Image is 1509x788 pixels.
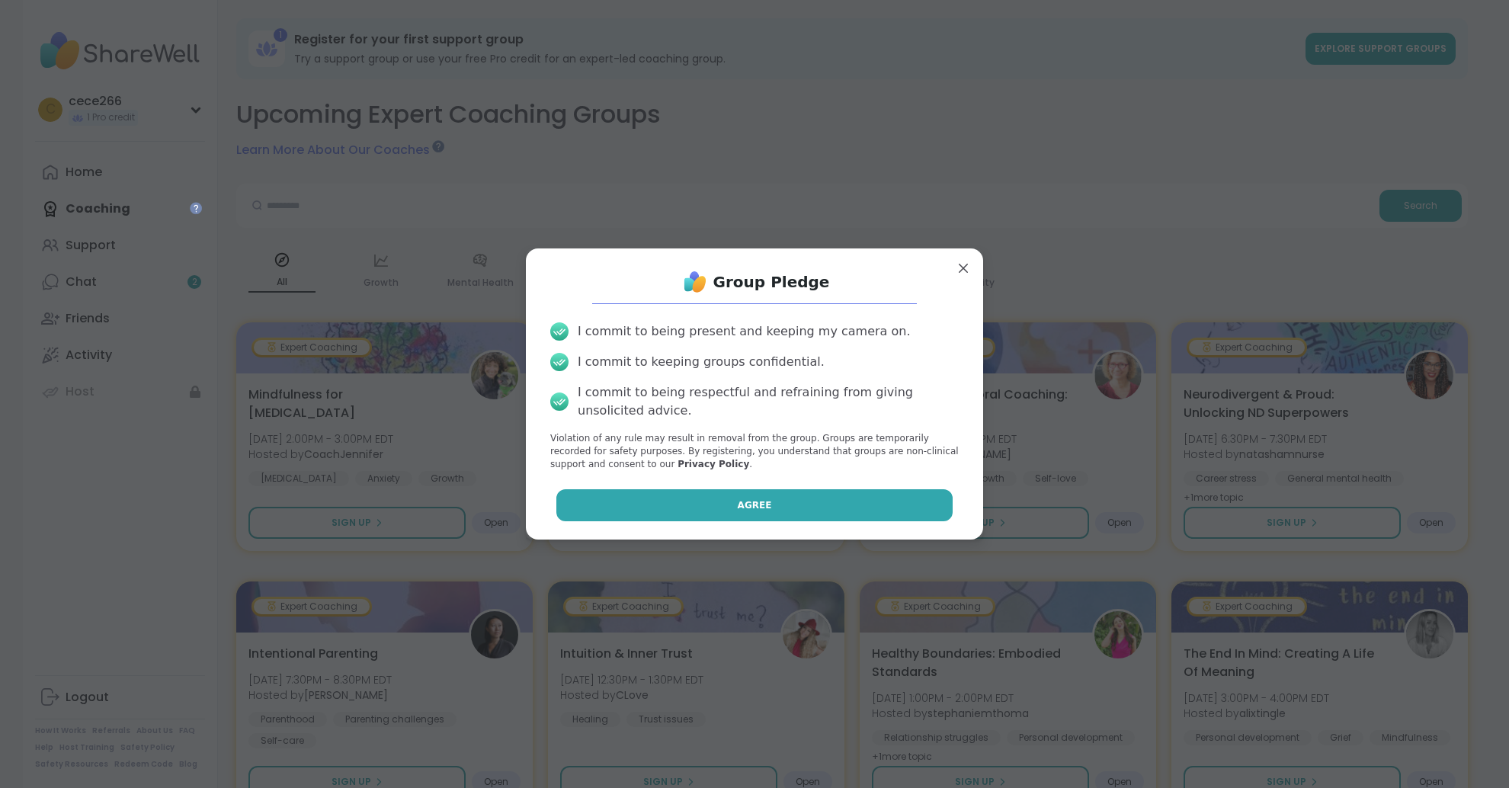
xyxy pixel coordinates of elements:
p: Violation of any rule may result in removal from the group. Groups are temporarily recorded for s... [550,432,959,470]
span: Agree [738,498,772,512]
iframe: Spotlight [190,202,202,214]
div: I commit to keeping groups confidential. [578,353,825,371]
div: I commit to being present and keeping my camera on. [578,322,910,341]
button: Agree [556,489,953,521]
h1: Group Pledge [713,271,830,293]
img: ShareWell Logo [680,267,710,297]
div: I commit to being respectful and refraining from giving unsolicited advice. [578,383,959,420]
a: Privacy Policy [678,459,749,469]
